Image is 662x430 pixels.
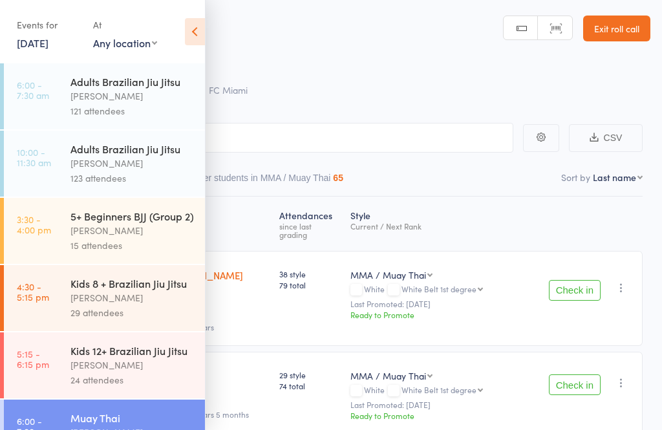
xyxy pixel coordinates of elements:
[4,265,205,331] a: 4:30 -5:15 pmKids 8 + Brazilian Jiu Jitsu[PERSON_NAME]29 attendees
[17,36,48,50] a: [DATE]
[70,276,194,290] div: Kids 8 + Brazilian Jiu Jitsu
[70,223,194,238] div: [PERSON_NAME]
[70,343,194,358] div: Kids 12+ Brazilian Jiu Jitsu
[350,222,539,230] div: Current / Next Rank
[333,173,343,183] div: 65
[70,305,194,320] div: 29 attendees
[70,89,194,103] div: [PERSON_NAME]
[19,123,513,153] input: Search by name
[345,202,544,245] div: Style
[70,103,194,118] div: 121 attendees
[350,410,539,421] div: Ready to Promote
[70,156,194,171] div: [PERSON_NAME]
[17,147,51,167] time: 10:00 - 11:30 am
[274,202,345,245] div: Atten­dances
[70,142,194,156] div: Adults Brazilian Jiu Jitsu
[350,385,539,396] div: White
[350,299,539,308] small: Last Promoted: [DATE]
[70,171,194,186] div: 123 attendees
[209,83,248,96] span: FC Miami
[549,280,601,301] button: Check in
[401,285,476,293] div: White Belt 1st degree
[70,358,194,372] div: [PERSON_NAME]
[279,268,339,279] span: 38 style
[279,380,339,391] span: 74 total
[549,374,601,395] button: Check in
[4,198,205,264] a: 3:30 -4:00 pm5+ Beginners BJJ (Group 2)[PERSON_NAME]15 attendees
[70,372,194,387] div: 24 attendees
[350,268,426,281] div: MMA / Muay Thai
[70,74,194,89] div: Adults Brazilian Jiu Jitsu
[401,385,476,394] div: White Belt 1st degree
[70,290,194,305] div: [PERSON_NAME]
[93,36,157,50] div: Any location
[17,14,80,36] div: Events for
[93,14,157,36] div: At
[569,124,643,152] button: CSV
[17,349,49,369] time: 5:15 - 6:15 pm
[350,285,539,296] div: White
[350,309,539,320] div: Ready to Promote
[70,238,194,253] div: 15 attendees
[279,279,339,290] span: 79 total
[350,400,539,409] small: Last Promoted: [DATE]
[561,171,590,184] label: Sort by
[17,214,51,235] time: 3:30 - 4:00 pm
[17,281,49,302] time: 4:30 - 5:15 pm
[350,369,426,382] div: MMA / Muay Thai
[279,222,339,239] div: since last grading
[4,332,205,398] a: 5:15 -6:15 pmKids 12+ Brazilian Jiu Jitsu[PERSON_NAME]24 attendees
[583,16,650,41] a: Exit roll call
[4,131,205,197] a: 10:00 -11:30 amAdults Brazilian Jiu Jitsu[PERSON_NAME]123 attendees
[189,166,343,196] button: Other students in MMA / Muay Thai65
[4,63,205,129] a: 6:00 -7:30 amAdults Brazilian Jiu Jitsu[PERSON_NAME]121 attendees
[70,209,194,223] div: 5+ Beginners BJJ (Group 2)
[593,171,636,184] div: Last name
[70,411,194,425] div: Muay Thai
[17,80,49,100] time: 6:00 - 7:30 am
[279,369,339,380] span: 29 style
